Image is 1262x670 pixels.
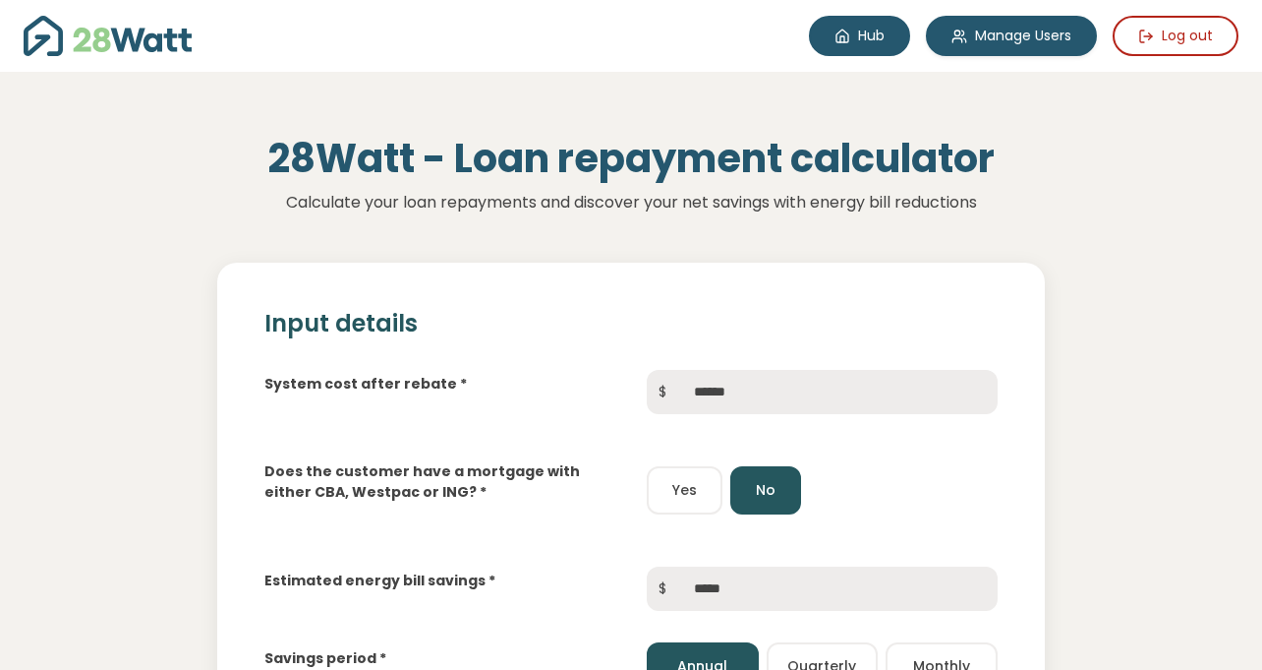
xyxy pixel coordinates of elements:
[926,16,1097,56] a: Manage Users
[24,16,192,56] img: 28Watt
[264,571,495,591] label: Estimated energy bill savings *
[730,466,801,515] button: No
[647,466,722,515] button: Yes
[647,370,678,414] span: $
[264,648,386,669] label: Savings period *
[132,190,1130,215] p: Calculate your loan repayments and discover your net savings with energy bill reductions
[1113,16,1238,56] button: Log out
[132,135,1130,182] h1: 28Watt - Loan repayment calculator
[264,374,467,395] label: System cost after rebate *
[264,461,615,503] label: Does the customer have a mortgage with either CBA, Westpac or ING? *
[809,16,910,56] a: Hub
[647,567,678,611] span: $
[264,310,997,338] h2: Input details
